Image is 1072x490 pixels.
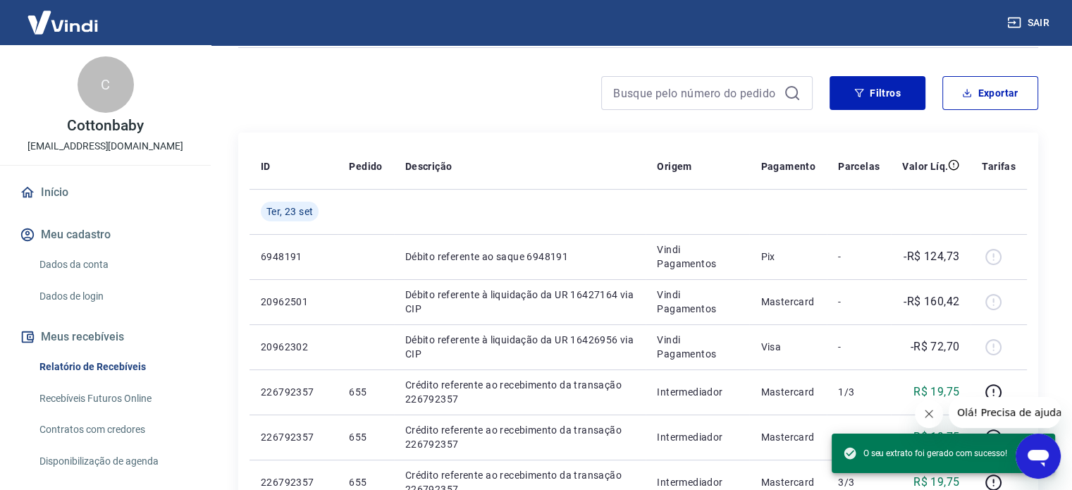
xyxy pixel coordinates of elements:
p: 3/3 [838,475,880,489]
p: 655 [349,475,382,489]
p: ID [261,159,271,173]
p: Pedido [349,159,382,173]
a: Dados da conta [34,250,194,279]
p: - [838,340,880,354]
p: - [838,295,880,309]
p: 20962302 [261,340,326,354]
p: Intermediador [657,385,738,399]
p: 20962501 [261,295,326,309]
p: Vindi Pagamentos [657,243,738,271]
p: [EMAIL_ADDRESS][DOMAIN_NAME] [27,139,183,154]
a: Disponibilização de agenda [34,447,194,476]
p: Crédito referente ao recebimento da transação 226792357 [405,423,635,451]
p: Visa [760,340,815,354]
p: R$ 19,75 [913,429,959,446]
p: Mastercard [760,430,815,444]
button: Meus recebíveis [17,321,194,353]
span: O seu extrato foi gerado com sucesso! [843,446,1007,460]
div: C [78,56,134,113]
span: Olá! Precisa de ajuda? [8,10,118,21]
p: -R$ 72,70 [911,338,960,355]
button: Sair [1004,10,1055,36]
p: 2/3 [838,430,880,444]
p: 1/3 [838,385,880,399]
p: Parcelas [838,159,880,173]
p: Tarifas [982,159,1016,173]
a: Contratos com credores [34,415,194,444]
button: Meu cadastro [17,219,194,250]
p: Descrição [405,159,452,173]
p: Mastercard [760,475,815,489]
p: - [838,250,880,264]
p: Valor Líq. [902,159,948,173]
p: Débito referente à liquidação da UR 16427164 via CIP [405,288,635,316]
p: 655 [349,385,382,399]
p: Débito referente ao saque 6948191 [405,250,635,264]
p: 655 [349,430,382,444]
p: -R$ 124,73 [904,248,959,265]
input: Busque pelo número do pedido [613,82,778,104]
p: Vindi Pagamentos [657,333,738,361]
a: Recebíveis Futuros Online [34,384,194,413]
p: Origem [657,159,691,173]
img: Vindi [17,1,109,44]
p: Intermediador [657,430,738,444]
p: Cottonbaby [67,118,144,133]
p: Mastercard [760,385,815,399]
a: Relatório de Recebíveis [34,353,194,381]
p: 226792357 [261,385,326,399]
p: 226792357 [261,475,326,489]
p: Intermediador [657,475,738,489]
p: -R$ 160,42 [904,293,959,310]
p: Pagamento [760,159,815,173]
iframe: Fechar mensagem [915,400,943,428]
a: Início [17,177,194,208]
p: R$ 19,75 [913,384,959,400]
p: Débito referente à liquidação da UR 16426956 via CIP [405,333,635,361]
iframe: Botão para abrir a janela de mensagens [1016,434,1061,479]
p: Pix [760,250,815,264]
p: Crédito referente ao recebimento da transação 226792357 [405,378,635,406]
button: Filtros [830,76,925,110]
p: Vindi Pagamentos [657,288,738,316]
button: Exportar [942,76,1038,110]
p: Mastercard [760,295,815,309]
a: Dados de login [34,282,194,311]
p: 6948191 [261,250,326,264]
span: Ter, 23 set [266,204,313,219]
iframe: Mensagem da empresa [949,397,1061,428]
p: 226792357 [261,430,326,444]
